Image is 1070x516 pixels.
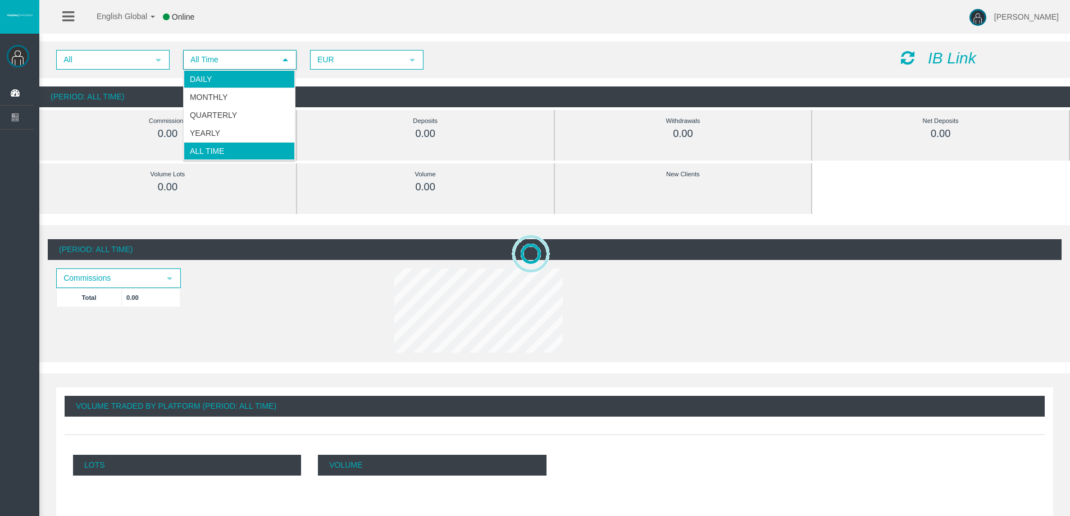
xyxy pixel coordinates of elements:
div: 0.00 [65,127,271,140]
div: Volume Traded By Platform (Period: All Time) [65,396,1045,417]
div: 0.00 [65,181,271,194]
div: (Period: All Time) [39,86,1070,107]
td: Total [57,288,122,307]
td: 0.00 [122,288,180,307]
div: Withdrawals [580,115,786,127]
img: user-image [969,9,986,26]
span: [PERSON_NAME] [994,12,1059,21]
span: Online [172,12,194,21]
div: Volume [322,168,529,181]
span: select [154,56,163,65]
i: Reload Dashboard [901,50,914,66]
div: Volume Lots [65,168,271,181]
div: Deposits [322,115,529,127]
span: Commissions [57,270,160,287]
li: All Time [184,142,295,160]
div: 0.00 [322,127,529,140]
div: Commissions [65,115,271,127]
span: select [281,56,290,65]
div: (Period: All Time) [48,239,1062,260]
img: logo.svg [6,13,34,17]
span: All [57,51,148,69]
span: English Global [82,12,147,21]
span: select [408,56,417,65]
div: 0.00 [837,127,1044,140]
div: Net Deposits [837,115,1044,127]
div: New Clients [580,168,786,181]
li: Daily [184,70,295,88]
p: Lots [73,455,301,476]
li: Quarterly [184,106,295,124]
li: Monthly [184,88,295,106]
span: EUR [311,51,402,69]
li: Yearly [184,124,295,142]
i: IB Link [928,49,976,67]
span: select [165,274,174,283]
span: All Time [184,51,275,69]
p: Volume [318,455,546,476]
div: 0.00 [322,181,529,194]
div: 0.00 [580,127,786,140]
